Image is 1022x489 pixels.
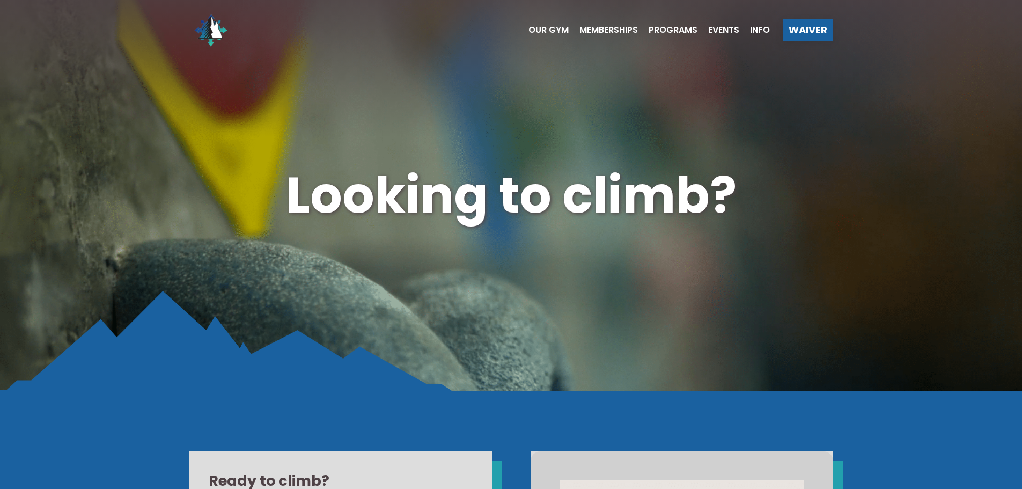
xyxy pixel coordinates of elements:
[189,160,833,230] h1: Looking to climb?
[579,26,638,34] span: Memberships
[739,26,770,34] a: Info
[528,26,569,34] span: Our Gym
[518,26,569,34] a: Our Gym
[750,26,770,34] span: Info
[569,26,638,34] a: Memberships
[189,9,232,52] img: North Wall Logo
[638,26,697,34] a: Programs
[708,26,739,34] span: Events
[649,26,697,34] span: Programs
[783,19,833,41] a: Waiver
[697,26,739,34] a: Events
[789,25,827,35] span: Waiver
